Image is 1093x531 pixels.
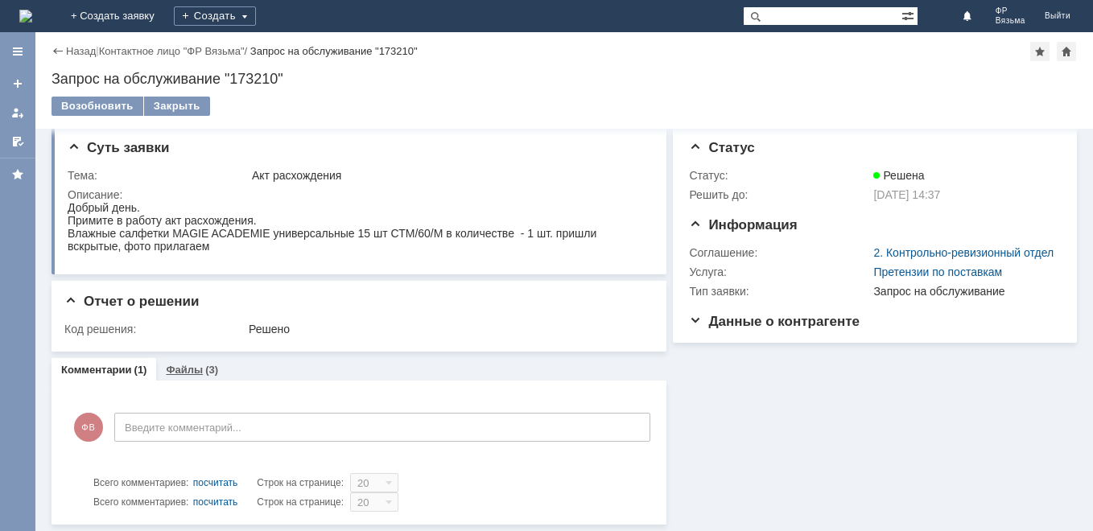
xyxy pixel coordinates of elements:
div: Решено [249,323,645,335]
span: ФВ [74,413,103,442]
span: Вязьма [996,16,1025,26]
span: Информация [689,217,797,233]
div: Акт расхождения [252,169,645,182]
a: Комментарии [61,364,132,376]
a: Контактное лицо "ФР Вязьма" [99,45,245,57]
div: Услуга: [689,265,870,278]
a: Перейти на домашнюю страницу [19,10,32,23]
span: Всего комментариев: [93,477,188,488]
div: Запрос на обслуживание "173210" [52,71,1077,87]
div: Тема: [68,169,249,182]
i: Строк на странице: [93,473,344,492]
span: Данные о контрагенте [689,314,860,329]
span: Расширенный поиск [901,7,918,23]
div: Запрос на обслуживание [873,285,1054,298]
span: ФР [996,6,1025,16]
a: Файлы [166,364,203,376]
a: Претензии по поставкам [873,265,1002,278]
i: Строк на странице: [93,492,344,512]
span: Суть заявки [68,140,169,155]
a: Создать заявку [5,71,31,97]
span: Решена [873,169,924,182]
div: Добавить в избранное [1030,42,1050,61]
a: Мои заявки [5,100,31,126]
div: Создать [174,6,256,26]
span: Статус [689,140,754,155]
a: 2. Контрольно-ревизионный отдел [873,246,1054,259]
span: Всего комментариев: [93,496,188,508]
div: Решить до: [689,188,870,201]
div: Сделать домашней страницей [1057,42,1076,61]
a: Мои согласования [5,129,31,154]
div: посчитать [193,473,238,492]
div: Описание: [68,188,648,201]
div: Соглашение: [689,246,870,259]
div: Тип заявки: [689,285,870,298]
span: Отчет о решении [64,294,199,309]
img: logo [19,10,32,23]
div: Запрос на обслуживание "173210" [250,45,418,57]
div: (1) [134,364,147,376]
div: Код решения: [64,323,245,335]
div: Статус: [689,169,870,182]
div: / [99,45,250,57]
div: посчитать [193,492,238,512]
span: [DATE] 14:37 [873,188,940,201]
div: (3) [205,364,218,376]
a: Назад [66,45,96,57]
div: | [96,44,98,56]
